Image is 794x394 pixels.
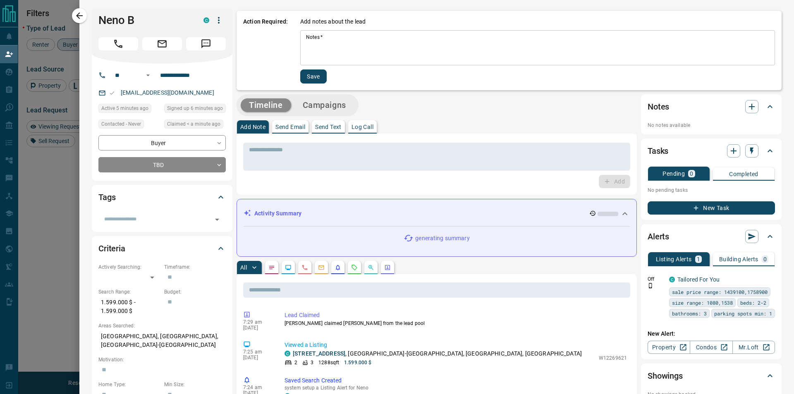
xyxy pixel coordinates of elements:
[415,234,469,243] p: generating summary
[648,122,775,129] p: No notes available
[677,276,720,283] a: Tailored For You
[648,330,775,338] p: New Alert:
[240,124,265,130] p: Add Note
[285,351,290,356] div: condos.ca
[164,119,226,131] div: Fri Aug 15 2025
[648,369,683,382] h2: Showings
[98,263,160,271] p: Actively Searching:
[109,90,115,96] svg: Email Valid
[98,14,191,27] h1: Neno B
[648,275,664,283] p: Off
[368,264,374,271] svg: Opportunities
[344,359,371,366] p: 1.599.000 $
[318,264,325,271] svg: Emails
[98,135,226,150] div: Buyer
[285,385,627,391] p: system setup a Listing Alert for Neno
[98,322,226,330] p: Areas Searched:
[672,288,768,296] span: sale price range: 1439100,1758900
[294,98,354,112] button: Campaigns
[648,230,669,243] h2: Alerts
[164,288,226,296] p: Budget:
[98,381,160,388] p: Home Type:
[300,69,327,84] button: Save
[101,104,148,112] span: Active 5 minutes ago
[648,341,690,354] a: Property
[763,256,767,262] p: 0
[240,265,247,270] p: All
[315,124,342,130] p: Send Text
[648,201,775,215] button: New Task
[254,209,301,218] p: Activity Summary
[648,366,775,386] div: Showings
[690,341,732,354] a: Condos
[648,100,669,113] h2: Notes
[243,384,272,390] p: 7:24 am
[268,264,275,271] svg: Notes
[142,37,182,50] span: Email
[648,144,668,158] h2: Tasks
[690,171,693,177] p: 0
[719,256,758,262] p: Building Alerts
[318,359,339,366] p: 1288 sqft
[186,37,226,50] span: Message
[656,256,692,262] p: Listing Alerts
[143,70,153,80] button: Open
[648,227,775,246] div: Alerts
[241,98,291,112] button: Timeline
[98,356,226,363] p: Motivation:
[669,277,675,282] div: condos.ca
[648,141,775,161] div: Tasks
[244,206,630,221] div: Activity Summary
[300,17,366,26] p: Add notes about the lead
[211,214,223,225] button: Open
[167,120,220,128] span: Claimed < a minute ago
[243,355,272,361] p: [DATE]
[384,264,391,271] svg: Agent Actions
[599,354,627,362] p: W12269621
[164,263,226,271] p: Timeframe:
[285,264,292,271] svg: Lead Browsing Activity
[164,104,226,115] div: Fri Aug 15 2025
[285,320,627,327] p: [PERSON_NAME] claimed [PERSON_NAME] from the lead pool
[98,330,226,352] p: [GEOGRAPHIC_DATA], [GEOGRAPHIC_DATA], [GEOGRAPHIC_DATA]-[GEOGRAPHIC_DATA]
[275,124,305,130] p: Send Email
[98,104,160,115] div: Fri Aug 15 2025
[243,17,288,84] p: Action Required:
[285,376,627,385] p: Saved Search Created
[352,124,373,130] p: Log Call
[648,97,775,117] div: Notes
[293,350,345,357] a: [STREET_ADDRESS]
[98,37,138,50] span: Call
[101,120,141,128] span: Contacted - Never
[714,309,772,318] span: parking spots min: 1
[294,359,297,366] p: 2
[98,288,160,296] p: Search Range:
[167,104,223,112] span: Signed up 6 minutes ago
[98,191,115,204] h2: Tags
[285,311,627,320] p: Lead Claimed
[697,256,700,262] p: 1
[740,298,766,307] span: beds: 2-2
[98,157,226,172] div: TBD
[243,325,272,331] p: [DATE]
[98,242,125,255] h2: Criteria
[293,349,582,358] p: , [GEOGRAPHIC_DATA]-[GEOGRAPHIC_DATA], [GEOGRAPHIC_DATA], [GEOGRAPHIC_DATA]
[662,171,685,177] p: Pending
[243,319,272,325] p: 7:29 am
[311,359,313,366] p: 3
[121,89,214,96] a: [EMAIL_ADDRESS][DOMAIN_NAME]
[98,239,226,258] div: Criteria
[351,264,358,271] svg: Requests
[648,283,653,289] svg: Push Notification Only
[243,349,272,355] p: 7:25 am
[729,171,758,177] p: Completed
[672,309,707,318] span: bathrooms: 3
[648,184,775,196] p: No pending tasks
[285,341,627,349] p: Viewed a Listing
[98,296,160,318] p: 1.599.000 $ - 1.599.000 $
[672,298,733,307] span: size range: 1080,1538
[301,264,308,271] svg: Calls
[98,187,226,207] div: Tags
[732,341,775,354] a: Mr.Loft
[335,264,341,271] svg: Listing Alerts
